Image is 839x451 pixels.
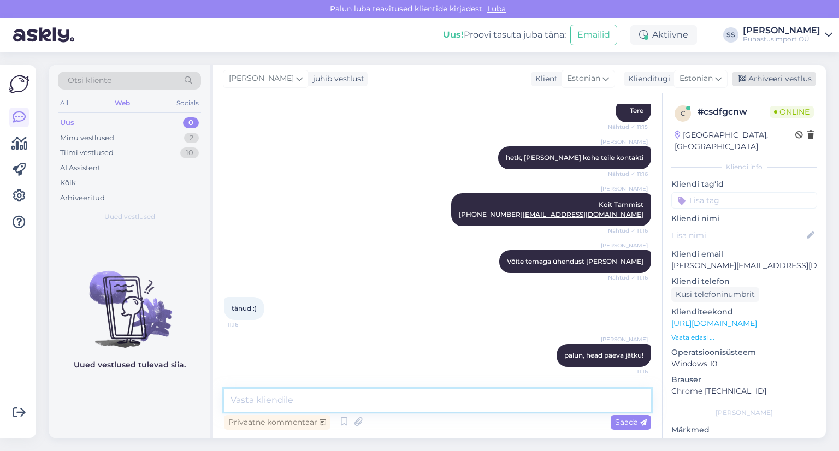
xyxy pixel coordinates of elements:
[615,417,647,427] span: Saada
[671,424,817,436] p: Märkmed
[671,192,817,209] input: Lisa tag
[723,27,738,43] div: SS
[680,73,713,85] span: Estonian
[60,147,114,158] div: Tiimi vestlused
[443,28,566,41] div: Proovi tasuta juba täna:
[681,109,686,117] span: c
[60,117,74,128] div: Uus
[671,318,757,328] a: [URL][DOMAIN_NAME]
[630,106,643,115] span: Tere
[506,153,643,162] span: hetk, [PERSON_NAME] kohe teile kontakti
[671,374,817,385] p: Brauser
[601,241,648,250] span: [PERSON_NAME]
[531,73,558,85] div: Klient
[601,335,648,343] span: [PERSON_NAME]
[183,117,199,128] div: 0
[60,177,76,188] div: Kõik
[671,333,817,342] p: Vaata edasi ...
[671,385,817,397] p: Chrome [TECHNICAL_ID]
[227,321,268,329] span: 11:16
[58,96,70,110] div: All
[743,26,820,35] div: [PERSON_NAME]
[607,367,648,376] span: 11:16
[309,73,364,85] div: juhib vestlust
[224,415,330,430] div: Privaatne kommentaar
[74,359,186,371] p: Uued vestlused tulevad siia.
[60,193,105,204] div: Arhiveeritud
[232,304,257,312] span: tänud :)
[671,358,817,370] p: Windows 10
[671,248,817,260] p: Kliendi email
[104,212,155,222] span: Uued vestlused
[743,35,820,44] div: Puhastusimport OÜ
[671,260,817,271] p: [PERSON_NAME][EMAIL_ADDRESS][DOMAIN_NAME]
[60,163,101,174] div: AI Assistent
[567,73,600,85] span: Estonian
[732,72,816,86] div: Arhiveeri vestlus
[570,25,617,45] button: Emailid
[180,147,199,158] div: 10
[671,306,817,318] p: Klienditeekond
[49,251,210,349] img: No chats
[68,75,111,86] span: Otsi kliente
[507,257,643,265] span: Võite temaga ühendust [PERSON_NAME]
[229,73,294,85] span: [PERSON_NAME]
[484,4,509,14] span: Luba
[671,347,817,358] p: Operatsioonisüsteem
[671,179,817,190] p: Kliendi tag'id
[671,276,817,287] p: Kliendi telefon
[671,408,817,418] div: [PERSON_NAME]
[607,274,648,282] span: Nähtud ✓ 11:16
[9,74,29,94] img: Askly Logo
[60,133,114,144] div: Minu vestlused
[601,138,648,146] span: [PERSON_NAME]
[672,229,805,241] input: Lisa nimi
[698,105,770,118] div: # csdfgcnw
[630,25,697,45] div: Aktiivne
[174,96,201,110] div: Socials
[624,73,670,85] div: Klienditugi
[523,210,643,218] a: [EMAIL_ADDRESS][DOMAIN_NAME]
[671,213,817,224] p: Kliendi nimi
[607,170,648,178] span: Nähtud ✓ 11:16
[675,129,795,152] div: [GEOGRAPHIC_DATA], [GEOGRAPHIC_DATA]
[564,351,643,359] span: palun, head päeva jätku!
[607,123,648,131] span: Nähtud ✓ 11:15
[601,185,648,193] span: [PERSON_NAME]
[607,227,648,235] span: Nähtud ✓ 11:16
[184,133,199,144] div: 2
[671,162,817,172] div: Kliendi info
[443,29,464,40] b: Uus!
[113,96,132,110] div: Web
[770,106,814,118] span: Online
[671,287,759,302] div: Küsi telefoninumbrit
[743,26,832,44] a: [PERSON_NAME]Puhastusimport OÜ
